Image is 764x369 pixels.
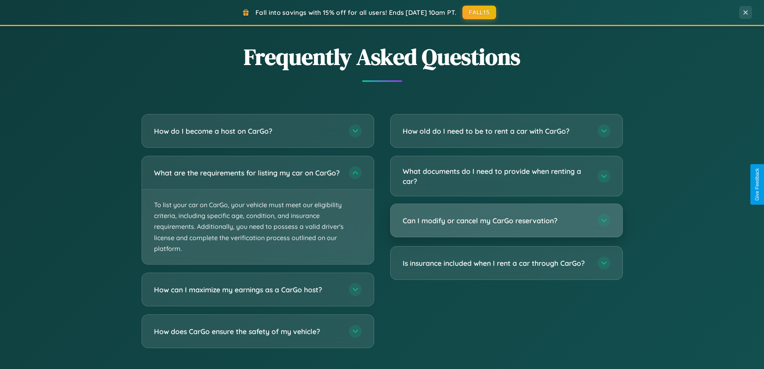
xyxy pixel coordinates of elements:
h3: Can I modify or cancel my CarGo reservation? [403,216,590,226]
h3: How can I maximize my earnings as a CarGo host? [154,285,341,295]
h3: What are the requirements for listing my car on CarGo? [154,168,341,178]
h3: How old do I need to be to rent a car with CarGo? [403,126,590,136]
button: FALL15 [462,6,496,19]
h3: How do I become a host on CarGo? [154,126,341,136]
h2: Frequently Asked Questions [142,41,623,72]
p: To list your car on CarGo, your vehicle must meet our eligibility criteria, including specific ag... [142,190,374,264]
span: Fall into savings with 15% off for all users! Ends [DATE] 10am PT. [255,8,456,16]
h3: What documents do I need to provide when renting a car? [403,166,590,186]
h3: How does CarGo ensure the safety of my vehicle? [154,326,341,336]
h3: Is insurance included when I rent a car through CarGo? [403,258,590,268]
div: Give Feedback [754,168,760,201]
